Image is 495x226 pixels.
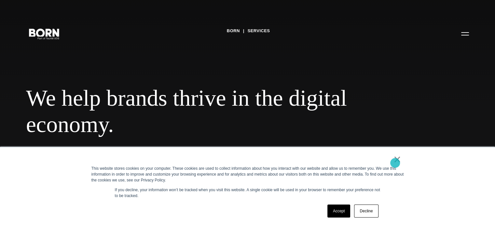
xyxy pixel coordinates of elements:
[327,205,351,218] a: Accept
[457,27,473,40] button: Open
[227,26,240,36] a: BORN
[26,111,397,138] span: economy.
[91,166,404,183] div: This website stores cookies on your computer. These cookies are used to collect information about...
[115,187,380,199] p: If you decline, your information won’t be tracked when you visit this website. A single cookie wi...
[354,205,378,218] a: Decline
[393,156,401,162] a: ×
[248,26,270,36] a: Services
[26,85,397,112] span: We help brands thrive in the digital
